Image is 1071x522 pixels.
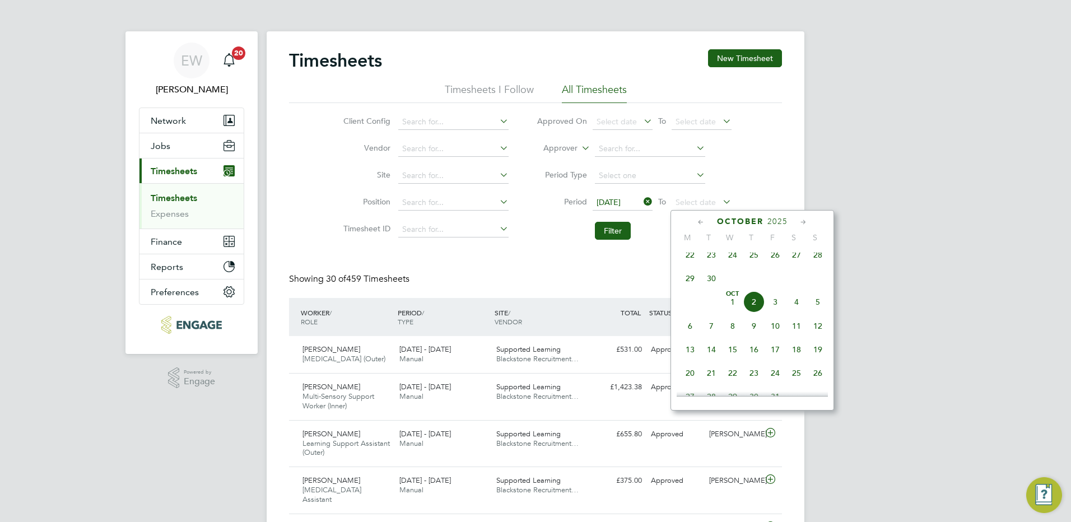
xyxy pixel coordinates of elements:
[139,316,244,334] a: Go to home page
[527,143,578,154] label: Approver
[767,217,788,226] span: 2025
[496,485,579,495] span: Blackstone Recruitment…
[804,232,826,243] span: S
[765,291,786,313] span: 3
[340,223,390,234] label: Timesheet ID
[708,49,782,67] button: New Timesheet
[621,308,641,317] span: TOTAL
[302,429,360,439] span: [PERSON_NAME]
[783,232,804,243] span: S
[807,291,828,313] span: 5
[679,315,701,337] span: 6
[139,279,244,304] button: Preferences
[329,308,332,317] span: /
[289,49,382,72] h2: Timesheets
[340,197,390,207] label: Position
[722,315,743,337] span: 8
[679,362,701,384] span: 20
[495,317,522,326] span: VENDOR
[399,391,423,401] span: Manual
[722,291,743,297] span: Oct
[595,168,705,184] input: Select one
[722,362,743,384] span: 22
[786,339,807,360] span: 18
[676,197,716,207] span: Select date
[139,183,244,229] div: Timesheets
[701,362,722,384] span: 21
[588,378,646,397] div: £1,423.38
[765,244,786,265] span: 26
[646,425,705,444] div: Approved
[496,344,561,354] span: Supported Learning
[151,193,197,203] a: Timesheets
[1026,477,1062,513] button: Engage Resource Center
[399,485,423,495] span: Manual
[399,476,451,485] span: [DATE] - [DATE]
[508,308,510,317] span: /
[302,344,360,354] span: [PERSON_NAME]
[646,472,705,490] div: Approved
[496,476,561,485] span: Supported Learning
[679,268,701,289] span: 29
[496,391,579,401] span: Blackstone Recruitment…
[398,317,413,326] span: TYPE
[698,232,719,243] span: T
[679,339,701,360] span: 13
[722,339,743,360] span: 15
[765,339,786,360] span: 17
[395,302,492,332] div: PERIOD
[340,170,390,180] label: Site
[326,273,409,285] span: 459 Timesheets
[701,315,722,337] span: 7
[679,386,701,407] span: 27
[741,232,762,243] span: T
[588,425,646,444] div: £655.80
[701,244,722,265] span: 23
[722,386,743,407] span: 29
[646,378,705,397] div: Approved
[151,262,183,272] span: Reports
[677,232,698,243] span: M
[151,141,170,151] span: Jobs
[655,114,669,128] span: To
[537,170,587,180] label: Period Type
[496,439,579,448] span: Blackstone Recruitment…
[719,232,741,243] span: W
[139,108,244,133] button: Network
[765,386,786,407] span: 31
[139,254,244,279] button: Reports
[562,83,627,103] li: All Timesheets
[595,222,631,240] button: Filter
[597,197,621,207] span: [DATE]
[496,429,561,439] span: Supported Learning
[588,472,646,490] div: £375.00
[595,141,705,157] input: Search for...
[807,244,828,265] span: 28
[398,222,509,237] input: Search for...
[399,439,423,448] span: Manual
[302,382,360,391] span: [PERSON_NAME]
[161,316,221,334] img: blackstonerecruitment-logo-retina.png
[399,382,451,391] span: [DATE] - [DATE]
[151,208,189,219] a: Expenses
[232,46,245,60] span: 20
[646,302,705,323] div: STATUS
[139,229,244,254] button: Finance
[807,339,828,360] span: 19
[151,115,186,126] span: Network
[679,244,701,265] span: 22
[765,362,786,384] span: 24
[537,197,587,207] label: Period
[676,116,716,127] span: Select date
[743,291,765,313] span: 2
[496,382,561,391] span: Supported Learning
[302,439,390,458] span: Learning Support Assistant (Outer)
[398,114,509,130] input: Search for...
[743,244,765,265] span: 25
[218,43,240,78] a: 20
[139,159,244,183] button: Timesheets
[701,386,722,407] span: 28
[807,362,828,384] span: 26
[302,354,385,363] span: [MEDICAL_DATA] (Outer)
[151,287,199,297] span: Preferences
